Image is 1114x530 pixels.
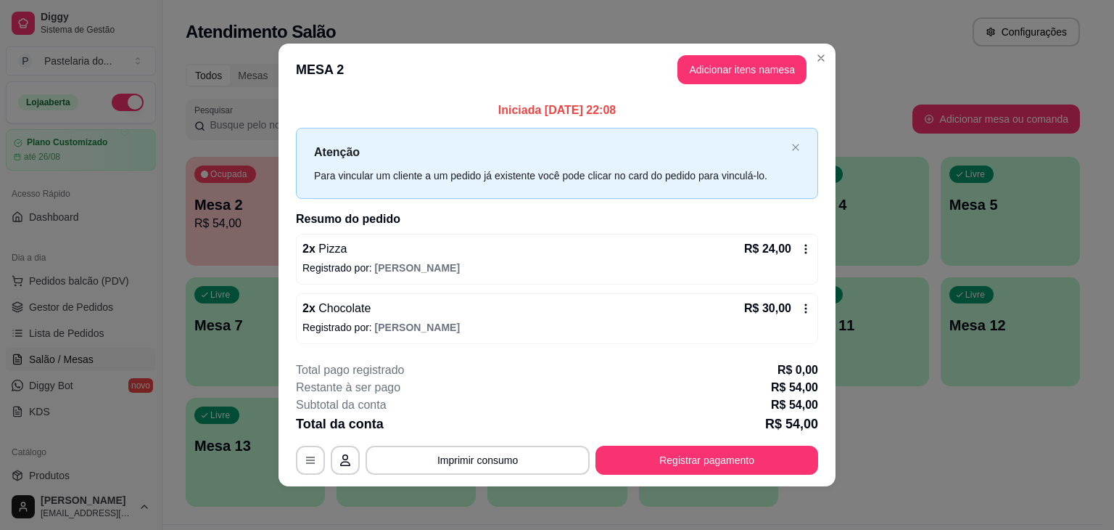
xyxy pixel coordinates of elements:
p: R$ 54,00 [771,396,818,414]
p: 2 x [302,300,371,317]
p: R$ 0,00 [777,362,818,379]
div: Para vincular um cliente a um pedido já existente você pode clicar no card do pedido para vinculá... [314,168,785,184]
p: Total da conta [296,414,384,434]
p: R$ 54,00 [765,414,818,434]
p: Iniciada [DATE] 22:08 [296,102,818,119]
button: close [791,143,800,152]
p: Registrado por: [302,261,812,275]
p: Atenção [314,143,785,161]
p: Total pago registrado [296,362,404,379]
span: Chocolate [315,302,371,314]
p: 2 x [302,240,347,258]
h2: Resumo do pedido [296,211,818,228]
p: Subtotal da conta [296,396,387,414]
button: Close [809,46,833,70]
p: R$ 30,00 [744,300,791,317]
header: MESA 2 [278,44,835,96]
button: Registrar pagamento [595,446,818,475]
p: Restante à ser pago [296,379,400,396]
p: Registrado por: [302,320,812,335]
span: [PERSON_NAME] [375,322,460,333]
p: R$ 24,00 [744,240,791,258]
button: Imprimir consumo [366,446,590,475]
span: [PERSON_NAME] [375,262,460,274]
p: R$ 54,00 [771,379,818,396]
button: Adicionar itens namesa [677,55,806,84]
span: Pizza [315,242,347,255]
